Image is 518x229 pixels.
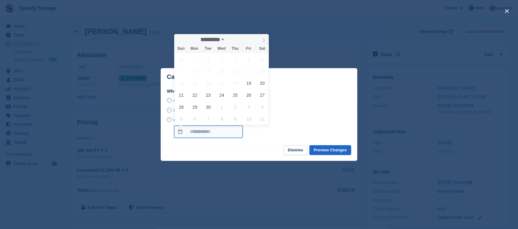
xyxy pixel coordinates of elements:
span: September 16, 2025 [202,77,214,89]
span: September 29, 2025 [189,101,201,113]
input: Immediately [167,108,172,113]
span: October 6, 2025 [189,113,201,125]
input: Cancel at end of term - [DATE] [167,98,172,103]
span: September 10, 2025 [216,65,228,77]
button: Preview Changes [309,145,351,155]
span: September 24, 2025 [216,89,228,101]
span: September 6, 2025 [256,53,268,65]
span: Wed [215,47,228,51]
span: Cancel at end of term - [DATE] [174,98,232,103]
span: October 4, 2025 [256,101,268,113]
span: October 2, 2025 [229,101,241,113]
span: October 7, 2025 [202,113,214,125]
span: September 18, 2025 [229,77,241,89]
input: On a custom date [174,126,243,138]
span: September 8, 2025 [189,65,201,77]
span: September 17, 2025 [216,77,228,89]
span: September 7, 2025 [175,65,187,77]
span: September 27, 2025 [256,89,268,101]
button: close [502,6,512,16]
span: September 1, 2025 [189,53,201,65]
span: October 3, 2025 [243,101,255,113]
span: September 30, 2025 [202,101,214,113]
button: Dismiss [284,145,308,155]
span: Thu [228,47,242,51]
input: Year [225,36,245,43]
span: September 28, 2025 [175,101,187,113]
span: On a custom date [174,118,208,122]
span: September 21, 2025 [175,89,187,101]
label: When do you want to cancel the subscription? [167,88,351,95]
span: September 13, 2025 [256,65,268,77]
span: October 10, 2025 [243,113,255,125]
span: Sat [255,47,269,51]
span: September 9, 2025 [202,65,214,77]
select: Month [198,36,226,43]
span: October 5, 2025 [175,113,187,125]
span: September 12, 2025 [243,65,255,77]
span: October 11, 2025 [256,113,268,125]
span: August 31, 2025 [175,53,187,65]
input: On a custom date [167,117,172,122]
span: September 23, 2025 [202,89,214,101]
span: September 4, 2025 [229,53,241,65]
span: September 2, 2025 [202,53,214,65]
span: October 9, 2025 [229,113,241,125]
span: September 11, 2025 [229,65,241,77]
span: October 8, 2025 [216,113,228,125]
span: September 15, 2025 [189,77,201,89]
span: September 22, 2025 [189,89,201,101]
span: September 19, 2025 [243,77,255,89]
span: September 25, 2025 [229,89,241,101]
span: September 5, 2025 [243,53,255,65]
span: Tue [201,47,215,51]
span: September 20, 2025 [256,77,268,89]
p: Cancel Subscription [167,73,226,80]
span: September 3, 2025 [216,53,228,65]
span: Mon [188,47,201,51]
span: September 14, 2025 [175,77,187,89]
span: Fri [242,47,255,51]
span: October 1, 2025 [216,101,228,113]
span: Sun [174,47,188,51]
span: September 26, 2025 [243,89,255,101]
span: Immediately [174,108,197,113]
